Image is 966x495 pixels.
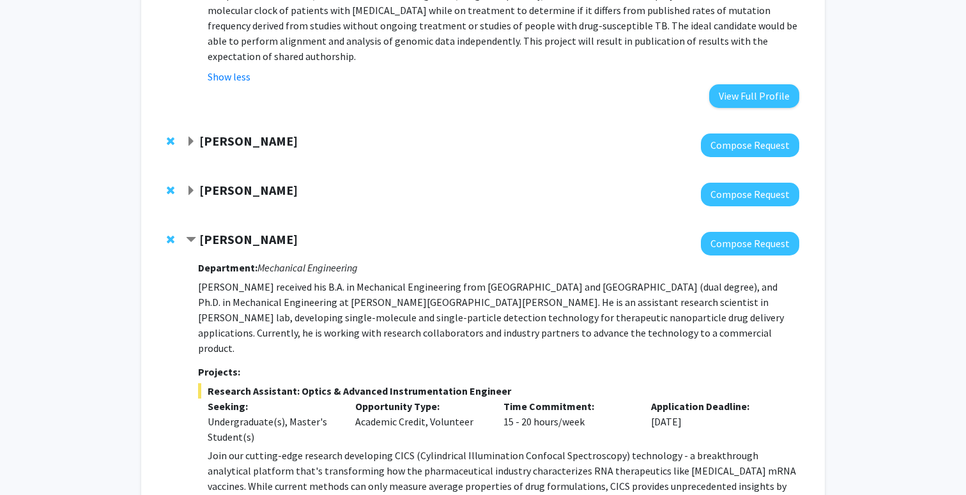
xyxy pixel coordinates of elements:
p: [PERSON_NAME] received his B.A. in Mechanical Engineering from [GEOGRAPHIC_DATA] and [GEOGRAPHIC_... [198,279,799,356]
p: Time Commitment: [503,399,632,414]
div: Undergraduate(s), Master's Student(s) [208,414,337,445]
button: Compose Request to Ishan Barman [701,183,799,206]
strong: [PERSON_NAME] [199,231,298,247]
strong: Department: [198,261,257,274]
div: [DATE] [641,399,790,445]
i: Mechanical Engineering [257,261,358,274]
div: 15 - 20 hours/week [494,399,642,445]
span: Remove Sixuan Li from bookmarks [167,234,174,245]
span: Contract Sixuan Li Bookmark [186,235,196,245]
p: Application Deadline: [651,399,780,414]
span: Remove Ishan Barman from bookmarks [167,185,174,195]
iframe: Chat [10,438,54,485]
p: Seeking: [208,399,337,414]
button: Show less [208,69,250,84]
button: View Full Profile [709,84,799,108]
span: Research Assistant: Optics & Advanced Instrumentation Engineer [198,383,799,399]
strong: Projects: [198,365,240,378]
p: Opportunity Type: [355,399,484,414]
div: Academic Credit, Volunteer [346,399,494,445]
span: Expand Ishan Barman Bookmark [186,186,196,196]
strong: [PERSON_NAME] [199,133,298,149]
span: Remove Raj Mukherjee from bookmarks [167,136,174,146]
span: Expand Raj Mukherjee Bookmark [186,137,196,147]
strong: [PERSON_NAME] [199,182,298,198]
button: Compose Request to Raj Mukherjee [701,133,799,157]
button: Compose Request to Sixuan Li [701,232,799,255]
